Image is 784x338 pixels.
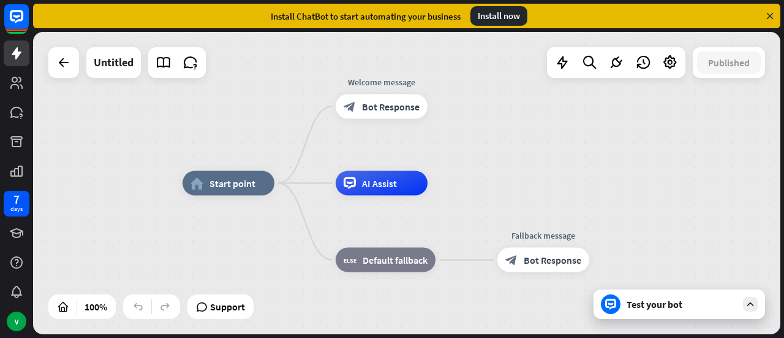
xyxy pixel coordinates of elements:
[627,298,737,310] div: Test your bot
[344,101,356,113] i: block_bot_response
[271,10,461,22] div: Install ChatBot to start automating your business
[13,194,20,205] div: 7
[524,254,581,266] span: Bot Response
[505,254,518,266] i: block_bot_response
[363,254,428,266] span: Default fallback
[697,52,761,74] button: Published
[470,6,527,26] div: Install now
[362,177,397,190] span: AI Assist
[10,205,23,213] div: days
[81,297,111,317] div: 100%
[344,254,356,266] i: block_fallback
[4,191,29,217] a: 7 days
[210,297,245,317] span: Support
[326,76,437,88] div: Welcome message
[94,47,134,78] div: Untitled
[362,101,420,113] span: Bot Response
[190,177,203,190] i: home_2
[10,5,47,42] button: Open LiveChat chat widget
[7,312,26,331] div: V
[488,229,598,242] div: Fallback message
[209,177,255,190] span: Start point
